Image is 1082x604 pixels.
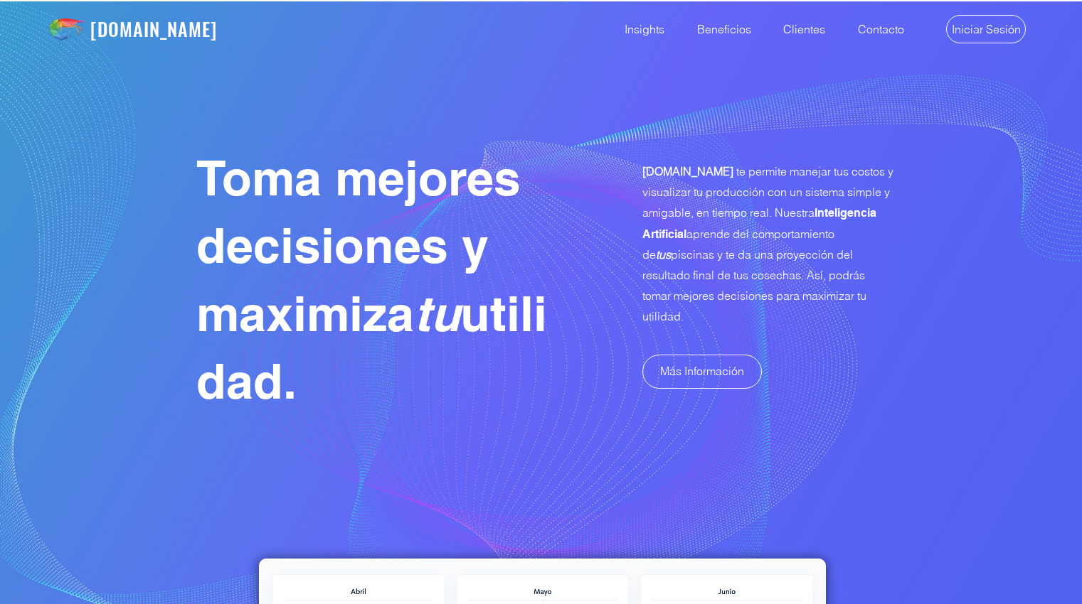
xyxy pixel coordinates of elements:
a: Más Información [642,355,762,389]
a: Clientes [762,1,836,58]
span: tu [414,285,460,343]
span: tus [656,247,671,261]
a: Beneficios [675,1,762,58]
a: Iniciar Sesión [946,15,1026,43]
nav: Site [602,1,915,58]
span: te permite manejar tus costos y visualizar tu producción con un sistema simple y amigable, en tie... [642,164,893,323]
span: Más Información [660,363,744,379]
span: Inteligencia Artificial [642,206,876,241]
span: Iniciar Sesión [952,21,1021,37]
span: Toma mejores decisiones y maximiza utilidad. [196,149,547,410]
a: Insights [602,1,675,58]
a: [DOMAIN_NAME] [90,15,218,43]
p: Clientes [776,1,832,58]
p: Beneficios [690,1,758,58]
span: [DOMAIN_NAME] [642,164,733,178]
p: Insights [617,1,672,58]
p: Contacto [851,1,911,58]
a: Contacto [836,1,915,58]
